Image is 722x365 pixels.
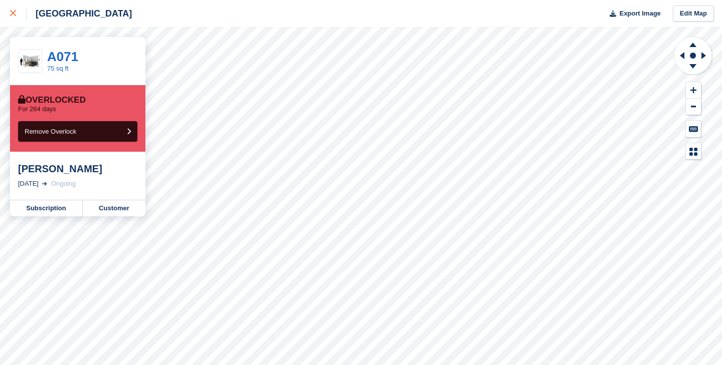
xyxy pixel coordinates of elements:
a: A071 [47,49,78,64]
div: [DATE] [18,179,39,189]
img: arrow-right-light-icn-cde0832a797a2874e46488d9cf13f60e5c3a73dbe684e267c42b8395dfbc2abf.svg [42,182,47,186]
a: Edit Map [673,6,714,22]
div: Ongoing [51,179,76,189]
button: Keyboard Shortcuts [686,121,701,137]
a: Subscription [10,200,83,216]
div: [PERSON_NAME] [18,163,137,175]
span: Export Image [619,9,660,19]
button: Zoom In [686,82,701,99]
a: 75 sq ft [47,65,69,72]
button: Export Image [604,6,661,22]
div: Overlocked [18,95,86,105]
button: Remove Overlock [18,121,137,142]
button: Zoom Out [686,99,701,115]
a: Customer [83,200,145,216]
span: Remove Overlock [25,128,76,135]
img: 75.jpg [19,53,42,70]
p: For 264 days [18,105,56,113]
div: [GEOGRAPHIC_DATA] [27,8,132,20]
button: Map Legend [686,143,701,160]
